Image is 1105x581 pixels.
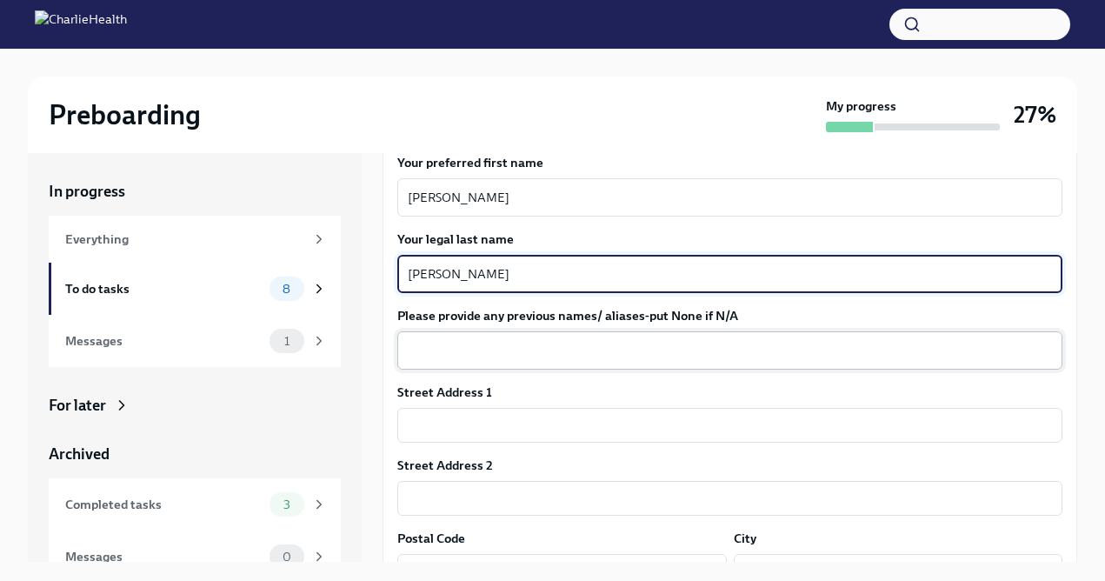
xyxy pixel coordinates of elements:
div: Completed tasks [65,495,263,514]
a: For later [49,395,341,416]
h2: Preboarding [49,97,201,132]
div: Messages [65,547,263,566]
span: 3 [273,498,301,511]
div: Everything [65,230,304,249]
span: 0 [272,551,302,564]
div: To do tasks [65,279,263,298]
label: Street Address 2 [397,457,493,474]
h3: 27% [1014,99,1056,130]
div: For later [49,395,106,416]
strong: My progress [826,97,896,115]
textarea: [PERSON_NAME] [408,187,1052,208]
a: Everything [49,216,341,263]
textarea: [PERSON_NAME] [408,264,1052,284]
label: City [734,530,756,547]
img: CharlieHealth [35,10,127,38]
a: Completed tasks3 [49,478,341,531]
div: Messages [65,331,263,351]
label: Street Address 1 [397,384,492,401]
a: Archived [49,444,341,464]
a: Messages1 [49,315,341,367]
span: 8 [272,283,301,296]
span: 1 [274,335,300,348]
label: Your preferred first name [397,154,1062,171]
label: Postal Code [397,530,465,547]
a: To do tasks8 [49,263,341,315]
label: Your legal last name [397,230,1062,248]
a: In progress [49,181,341,202]
label: Please provide any previous names/ aliases-put None if N/A [397,307,1062,324]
